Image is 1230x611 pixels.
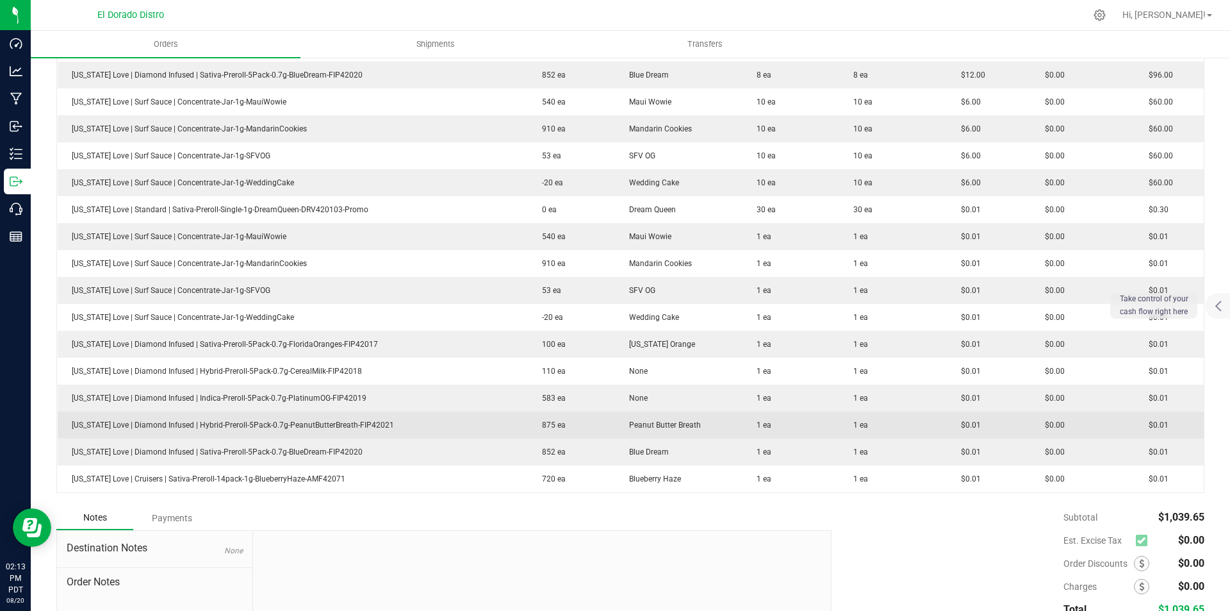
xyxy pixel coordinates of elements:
span: $0.01 [955,474,981,483]
span: 1 ea [847,232,868,241]
span: Orders [136,38,195,50]
span: 10 ea [847,178,873,187]
inline-svg: Dashboard [10,37,22,50]
a: Shipments [300,31,570,58]
span: $0.00 [1178,534,1204,546]
inline-svg: Inventory [10,147,22,160]
span: 1 ea [847,313,868,322]
span: $0.00 [1178,557,1204,569]
span: 1 ea [750,340,771,349]
span: [US_STATE] Love | Surf Sauce | Concentrate-Jar-1g-SFVOG [65,286,270,295]
span: 10 ea [847,151,873,160]
span: 1 ea [847,286,868,295]
span: $0.01 [955,286,981,295]
span: $6.00 [955,151,981,160]
span: 53 ea [536,286,561,295]
span: None [623,394,648,403]
span: $96.00 [1142,71,1173,80]
span: $0.00 [1038,286,1065,295]
span: 53 ea [536,151,561,160]
span: 10 ea [750,151,776,160]
span: $6.00 [955,178,981,187]
span: 1 ea [847,367,868,376]
span: $0.01 [1142,313,1168,322]
span: $0.00 [1038,124,1065,133]
span: Order Notes [67,574,243,590]
p: 02:13 PM PDT [6,561,25,596]
span: $0.00 [1038,448,1065,456]
span: [US_STATE] Love | Diamond Infused | Sativa-Preroll-5Pack-0.7g-FloridaOranges-FIP42017 [65,340,378,349]
span: 852 ea [536,71,566,80]
span: $60.00 [1142,151,1173,160]
span: 30 ea [750,205,776,214]
span: 910 ea [536,124,566,133]
div: Manage settings [1092,9,1108,21]
span: Mandarin Cookies [623,259,692,268]
span: $60.00 [1142,124,1173,133]
span: $0.01 [1142,232,1168,241]
span: $0.00 [1038,394,1065,403]
span: Shipments [399,38,472,50]
span: 110 ea [536,367,566,376]
span: 1 ea [750,474,771,483]
span: [US_STATE] Love | Standard | Sativa-Preroll-Single-1g-DreamQueen-DRV420103-Promo [65,205,368,214]
span: 10 ea [847,97,873,106]
span: $0.00 [1038,97,1065,106]
span: 1 ea [750,448,771,456]
a: Transfers [570,31,840,58]
span: $6.00 [955,97,981,106]
span: $0.01 [1142,340,1168,349]
span: $0.00 [1178,580,1204,592]
span: $0.01 [1142,474,1168,483]
span: $0.01 [1142,421,1168,430]
span: [US_STATE] Love | Cruisers | Sativa-Preroll-14pack-1g-BlueberryHaze-AMF42071 [65,474,345,483]
span: Blue Dream [623,71,669,80]
span: Blue Dream [623,448,669,456]
span: Subtotal [1063,512,1097,523]
span: [US_STATE] Love | Diamond Infused | Sativa-Preroll-5Pack-0.7g-BlueDream-FIP42020 [65,448,363,456]
span: $0.01 [1142,394,1168,403]
span: Maui Wowie [623,97,671,106]
span: $6.00 [955,124,981,133]
span: $0.01 [955,448,981,456]
span: $0.00 [1038,259,1065,268]
span: 1 ea [750,286,771,295]
a: Orders [31,31,300,58]
span: 10 ea [750,124,776,133]
span: $0.01 [955,232,981,241]
span: Charges [1063,582,1134,592]
span: $1,039.65 [1158,511,1204,523]
p: 08/20 [6,596,25,605]
span: -20 ea [536,313,563,322]
span: $0.00 [1038,178,1065,187]
span: Wedding Cake [623,313,679,322]
span: [US_STATE] Love | Surf Sauce | Concentrate-Jar-1g-SFVOG [65,151,270,160]
span: [US_STATE] Love | Diamond Infused | Indica-Preroll-5Pack-0.7g-PlatinumOG-FIP42019 [65,394,366,403]
span: Mandarin Cookies [623,124,692,133]
span: $0.00 [1038,340,1065,349]
span: 30 ea [847,205,873,214]
span: El Dorado Distro [97,10,164,21]
span: 1 ea [847,259,868,268]
span: Order Discounts [1063,558,1134,569]
span: $0.01 [955,205,981,214]
span: Calculate excise tax [1136,531,1153,549]
span: [US_STATE] Love | Diamond Infused | Hybrid-Preroll-5Pack-0.7g-PeanutButterBreath-FIP42021 [65,421,394,430]
span: $0.01 [1142,259,1168,268]
span: 1 ea [847,448,868,456]
span: 875 ea [536,421,566,430]
span: $0.01 [955,421,981,430]
inline-svg: Reports [10,230,22,243]
inline-svg: Inbound [10,120,22,133]
span: Destination Notes [67,540,243,556]
span: [US_STATE] Orange [623,340,695,349]
span: $0.00 [1038,71,1065,80]
span: $0.00 [1038,421,1065,430]
span: None [623,367,648,376]
span: [US_STATE] Love | Surf Sauce | Concentrate-Jar-1g-MauiWowie [65,97,286,106]
span: [US_STATE] Love | Surf Sauce | Concentrate-Jar-1g-MauiWowie [65,232,286,241]
inline-svg: Outbound [10,175,22,188]
span: $0.00 [1038,313,1065,322]
span: $0.01 [955,259,981,268]
span: [US_STATE] Love | Diamond Infused | Sativa-Preroll-5Pack-0.7g-BlueDream-FIP42020 [65,71,363,80]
